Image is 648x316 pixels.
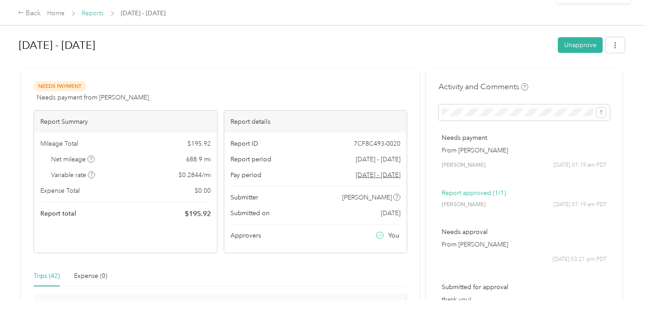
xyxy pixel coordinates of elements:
[18,8,41,19] div: Back
[187,139,211,148] span: $ 195.92
[553,201,607,209] span: [DATE] 07:19 am PDT
[354,139,400,148] span: 7CF8C493-0020
[194,73,248,119] img: ApprovedStamp
[442,201,486,209] span: [PERSON_NAME]
[230,170,261,180] span: Pay period
[565,13,619,24] p: Report updated
[19,35,552,56] h1: Aug 1 - 31, 2025
[230,193,258,202] span: Submitter
[442,146,607,155] p: From [PERSON_NAME]
[442,161,486,169] span: [PERSON_NAME]
[121,9,166,18] span: [DATE] - [DATE]
[230,208,270,218] span: Submitted on
[442,133,607,143] p: Needs payment
[195,186,211,195] span: $ 0.00
[442,240,607,249] p: From [PERSON_NAME]
[439,81,528,92] h4: Activity and Comments
[37,93,149,102] span: Needs payment from [PERSON_NAME]
[230,231,261,240] span: Approvers
[186,155,211,164] span: 688.9 mi
[442,282,607,292] p: Submitted for approval
[34,81,87,91] span: Needs Payment
[34,271,60,281] div: Trips (42)
[598,266,648,316] iframe: Everlance-gr Chat Button Frame
[442,188,607,198] p: Report approved (1/1)
[224,111,407,133] div: Report details
[178,170,211,180] span: $ 0.2844 / mi
[356,155,400,164] span: [DATE] - [DATE]
[52,155,95,164] span: Net mileage
[74,271,107,281] div: Expense (0)
[40,186,80,195] span: Expense Total
[230,155,271,164] span: Report period
[48,9,65,17] a: Home
[356,170,400,180] span: Go to pay period
[230,139,258,148] span: Report ID
[34,111,217,133] div: Report Summary
[558,37,603,53] button: Unapprove
[388,231,399,240] span: You
[552,255,607,264] span: [DATE] 03:21 pm PDT
[82,9,104,17] a: Reports
[553,161,607,169] span: [DATE] 07:19 am PDT
[381,208,400,218] span: [DATE]
[40,139,78,148] span: Mileage Total
[342,193,392,202] span: [PERSON_NAME]
[40,209,76,218] span: Report total
[185,208,211,219] span: $ 195.92
[52,170,96,180] span: Variable rate
[442,227,607,237] p: Needs approval
[442,295,607,304] p: thank you!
